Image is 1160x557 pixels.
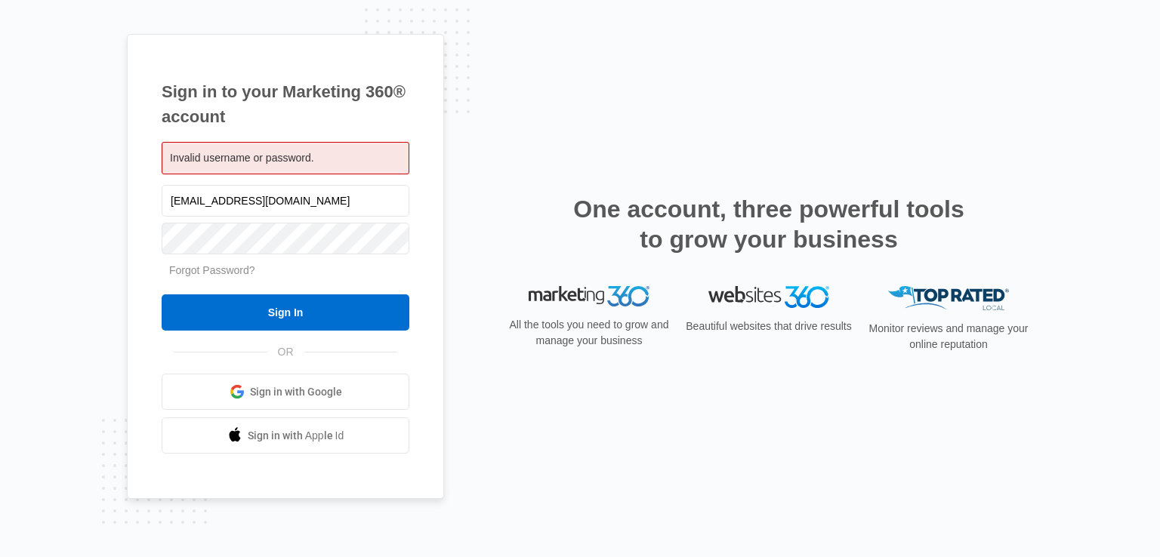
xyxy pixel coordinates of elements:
img: Websites 360 [708,286,829,308]
a: Sign in with Google [162,374,409,410]
span: OR [267,344,304,360]
p: Monitor reviews and manage your online reputation [864,321,1033,352]
span: Sign in with Google [250,384,342,400]
img: Marketing 360 [529,286,649,307]
a: Forgot Password? [169,264,255,276]
span: Invalid username or password. [170,152,314,164]
img: Top Rated Local [888,286,1009,311]
h2: One account, three powerful tools to grow your business [569,194,969,254]
p: All the tools you need to grow and manage your business [504,317,674,349]
a: Sign in with Apple Id [162,417,409,454]
span: Sign in with Apple Id [248,428,344,444]
h1: Sign in to your Marketing 360® account [162,79,409,129]
input: Email [162,185,409,217]
p: Beautiful websites that drive results [684,319,853,334]
input: Sign In [162,294,409,331]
